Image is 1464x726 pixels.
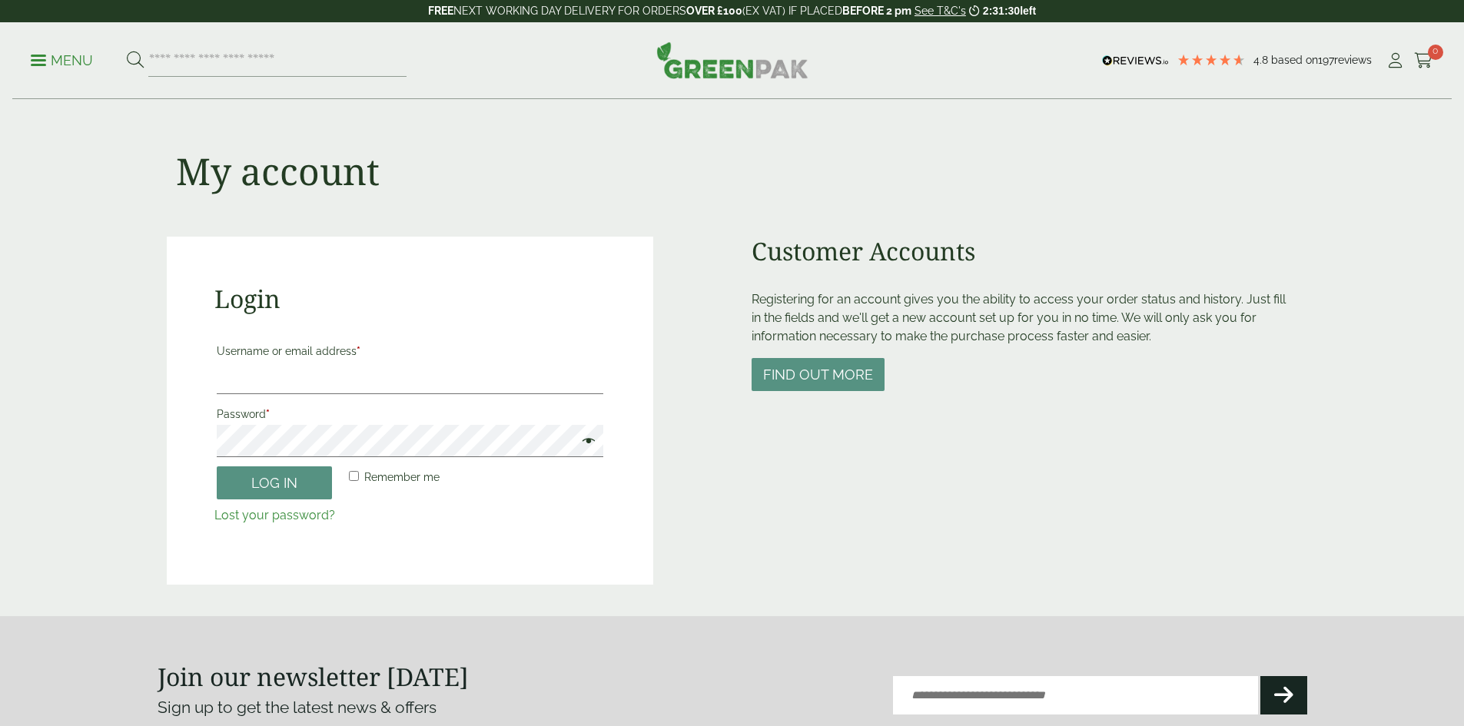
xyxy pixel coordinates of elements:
img: GreenPak Supplies [656,41,808,78]
a: Menu [31,51,93,67]
a: Find out more [752,368,885,383]
span: left [1020,5,1036,17]
strong: BEFORE 2 pm [842,5,911,17]
span: 197 [1318,54,1334,66]
input: Remember me [349,471,359,481]
h2: Login [214,284,606,313]
button: Log in [217,466,332,499]
div: 4.79 Stars [1177,53,1246,67]
a: Lost your password? [214,508,335,522]
button: Find out more [752,358,885,391]
span: Remember me [364,471,440,483]
a: See T&C's [915,5,966,17]
label: Password [217,403,603,425]
a: 0 [1414,49,1433,72]
span: 0 [1428,45,1443,60]
strong: OVER £100 [686,5,742,17]
span: Based on [1271,54,1318,66]
p: Registering for an account gives you the ability to access your order status and history. Just fi... [752,290,1298,346]
span: 4.8 [1253,54,1271,66]
strong: Join our newsletter [DATE] [158,660,469,693]
span: 2:31:30 [983,5,1020,17]
img: REVIEWS.io [1102,55,1169,66]
h1: My account [176,149,380,194]
p: Menu [31,51,93,70]
i: Cart [1414,53,1433,68]
label: Username or email address [217,340,603,362]
h2: Customer Accounts [752,237,1298,266]
span: reviews [1334,54,1372,66]
p: Sign up to get the latest news & offers [158,695,675,720]
strong: FREE [428,5,453,17]
i: My Account [1386,53,1405,68]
